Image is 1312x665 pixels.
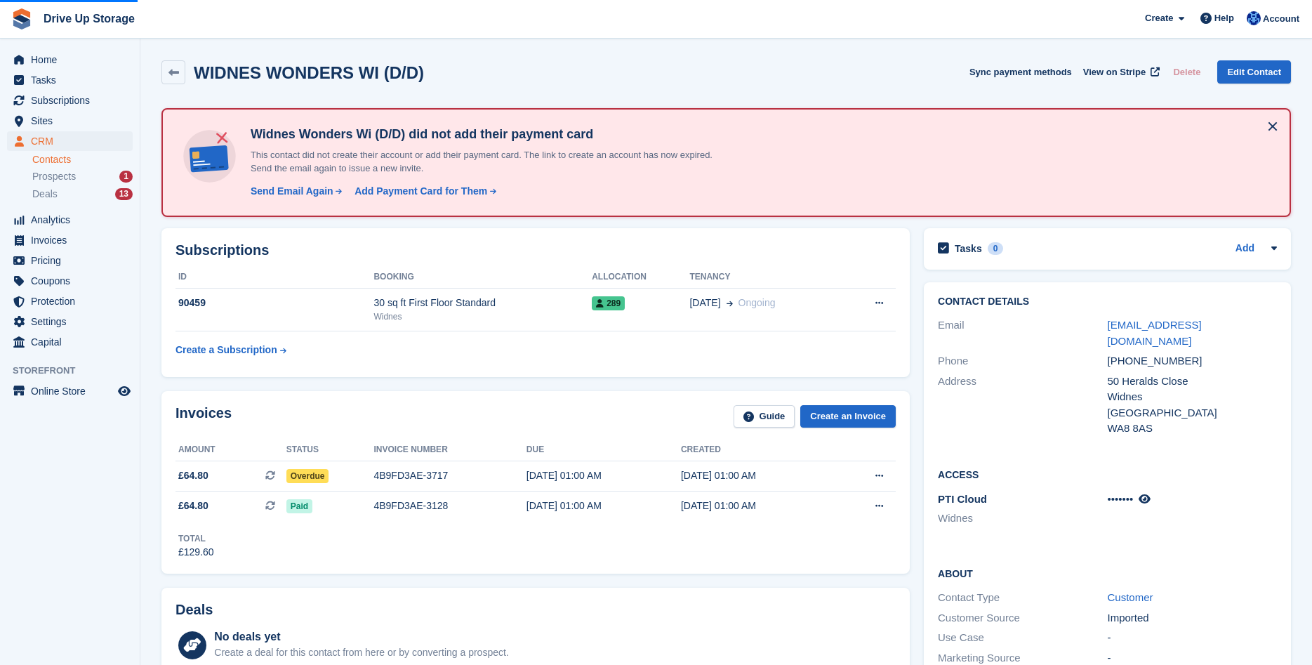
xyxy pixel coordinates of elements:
[938,590,1107,606] div: Contact Type
[31,70,115,90] span: Tasks
[1108,405,1277,421] div: [GEOGRAPHIC_DATA]
[115,188,133,200] div: 13
[31,251,115,270] span: Pricing
[32,187,133,202] a: Deals 13
[286,499,312,513] span: Paid
[7,50,133,70] a: menu
[32,169,133,184] a: Prospects 1
[175,266,373,289] th: ID
[178,545,214,560] div: £129.60
[592,296,625,310] span: 289
[245,148,736,176] p: This contact did not create their account or add their payment card. The link to create an accoun...
[1108,374,1277,390] div: 50 Heralds Close
[31,91,115,110] span: Subscriptions
[681,439,835,461] th: Created
[938,566,1277,580] h2: About
[31,230,115,250] span: Invoices
[7,332,133,352] a: menu
[938,610,1107,626] div: Customer Source
[7,210,133,230] a: menu
[1078,60,1162,84] a: View on Stripe
[1108,319,1202,347] a: [EMAIL_ADDRESS][DOMAIN_NAME]
[31,381,115,401] span: Online Store
[689,296,720,310] span: [DATE]
[214,628,508,645] div: No deals yet
[1217,60,1291,84] a: Edit Contact
[938,493,987,505] span: PTI Cloud
[7,70,133,90] a: menu
[175,405,232,428] h2: Invoices
[734,405,795,428] a: Guide
[286,439,374,461] th: Status
[178,532,214,545] div: Total
[1167,60,1206,84] button: Delete
[1108,353,1277,369] div: [PHONE_NUMBER]
[194,63,424,82] h2: WIDNES WONDERS WI (D/D)
[119,171,133,183] div: 1
[800,405,896,428] a: Create an Invoice
[938,630,1107,646] div: Use Case
[7,230,133,250] a: menu
[11,8,32,29] img: stora-icon-8386f47178a22dfd0bd8f6a31ec36ba5ce8667c1dd55bd0f319d3a0aa187defe.svg
[1108,610,1277,626] div: Imported
[116,383,133,400] a: Preview store
[938,353,1107,369] div: Phone
[373,266,592,289] th: Booking
[1083,65,1146,79] span: View on Stripe
[354,184,487,199] div: Add Payment Card for Them
[1263,12,1299,26] span: Account
[373,310,592,323] div: Widnes
[681,499,835,513] div: [DATE] 01:00 AM
[689,266,843,289] th: Tenancy
[1235,241,1254,257] a: Add
[1145,11,1173,25] span: Create
[1108,591,1153,603] a: Customer
[349,184,498,199] a: Add Payment Card for Them
[31,312,115,331] span: Settings
[373,468,526,483] div: 4B9FD3AE-3717
[175,296,373,310] div: 90459
[31,210,115,230] span: Analytics
[32,153,133,166] a: Contacts
[592,266,689,289] th: Allocation
[31,131,115,151] span: CRM
[738,297,776,308] span: Ongoing
[7,131,133,151] a: menu
[526,468,681,483] div: [DATE] 01:00 AM
[31,111,115,131] span: Sites
[214,645,508,660] div: Create a deal for this contact from here or by converting a prospect.
[1108,389,1277,405] div: Widnes
[1108,493,1134,505] span: •••••••
[251,184,333,199] div: Send Email Again
[681,468,835,483] div: [DATE] 01:00 AM
[1247,11,1261,25] img: Widnes Team
[938,296,1277,308] h2: Contact Details
[7,111,133,131] a: menu
[38,7,140,30] a: Drive Up Storage
[1214,11,1234,25] span: Help
[526,439,681,461] th: Due
[1108,421,1277,437] div: WA8 8AS
[31,50,115,70] span: Home
[245,126,736,143] h4: Widnes Wonders Wi (D/D) did not add their payment card
[969,60,1072,84] button: Sync payment methods
[175,343,277,357] div: Create a Subscription
[178,468,208,483] span: £64.80
[938,511,1107,527] li: Widnes
[938,467,1277,481] h2: Access
[373,499,526,513] div: 4B9FD3AE-3128
[175,439,286,461] th: Amount
[373,296,592,310] div: 30 sq ft First Floor Standard
[31,271,115,291] span: Coupons
[938,374,1107,437] div: Address
[175,337,286,363] a: Create a Subscription
[1108,630,1277,646] div: -
[955,242,982,255] h2: Tasks
[373,439,526,461] th: Invoice number
[32,170,76,183] span: Prospects
[31,291,115,311] span: Protection
[180,126,239,186] img: no-card-linked-e7822e413c904bf8b177c4d89f31251c4716f9871600ec3ca5bfc59e148c83f4.svg
[31,332,115,352] span: Capital
[32,187,58,201] span: Deals
[7,381,133,401] a: menu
